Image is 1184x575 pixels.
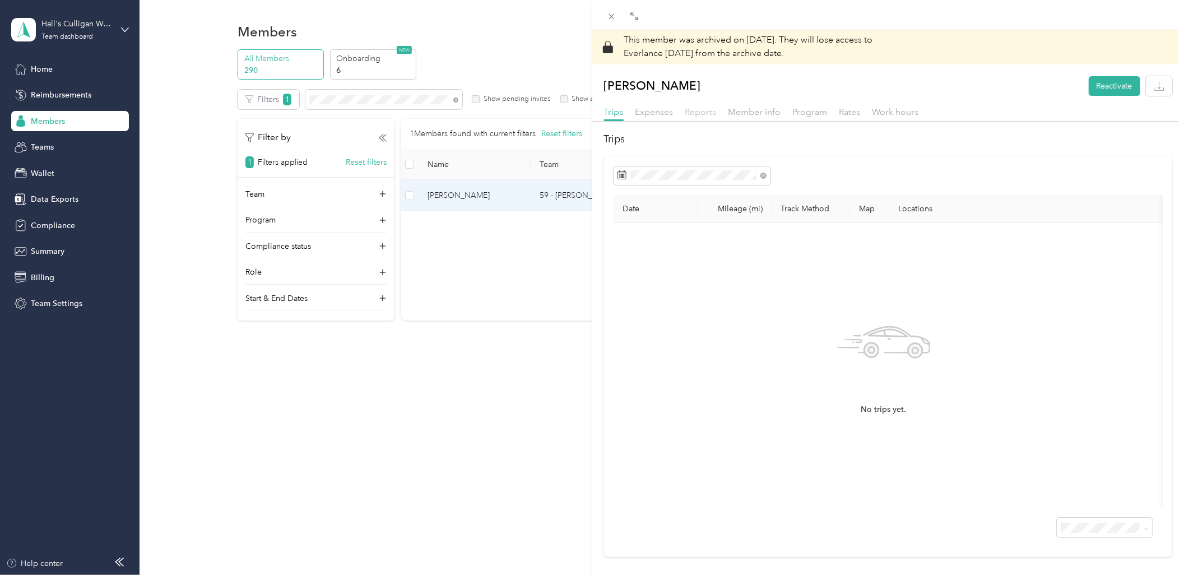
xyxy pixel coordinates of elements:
[624,34,873,61] p: This member was archived on [DATE] .
[861,404,906,416] span: No trips yet.
[889,195,1147,223] th: Locations
[839,106,861,117] span: Rates
[604,76,701,96] p: [PERSON_NAME]
[850,195,889,223] th: Map
[624,34,873,59] span: They will lose access to Everlance [DATE] from the archive date.
[698,195,772,223] th: Mileage (mi)
[793,106,828,117] span: Program
[604,106,624,117] span: Trips
[685,106,717,117] span: Reports
[604,132,1173,147] h2: Trips
[614,195,698,223] th: Date
[1121,512,1184,575] iframe: Everlance-gr Chat Button Frame
[635,106,674,117] span: Expenses
[1089,76,1140,96] button: Reactivate
[772,195,850,223] th: Track Method
[728,106,781,117] span: Member info
[872,106,919,117] span: Work hours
